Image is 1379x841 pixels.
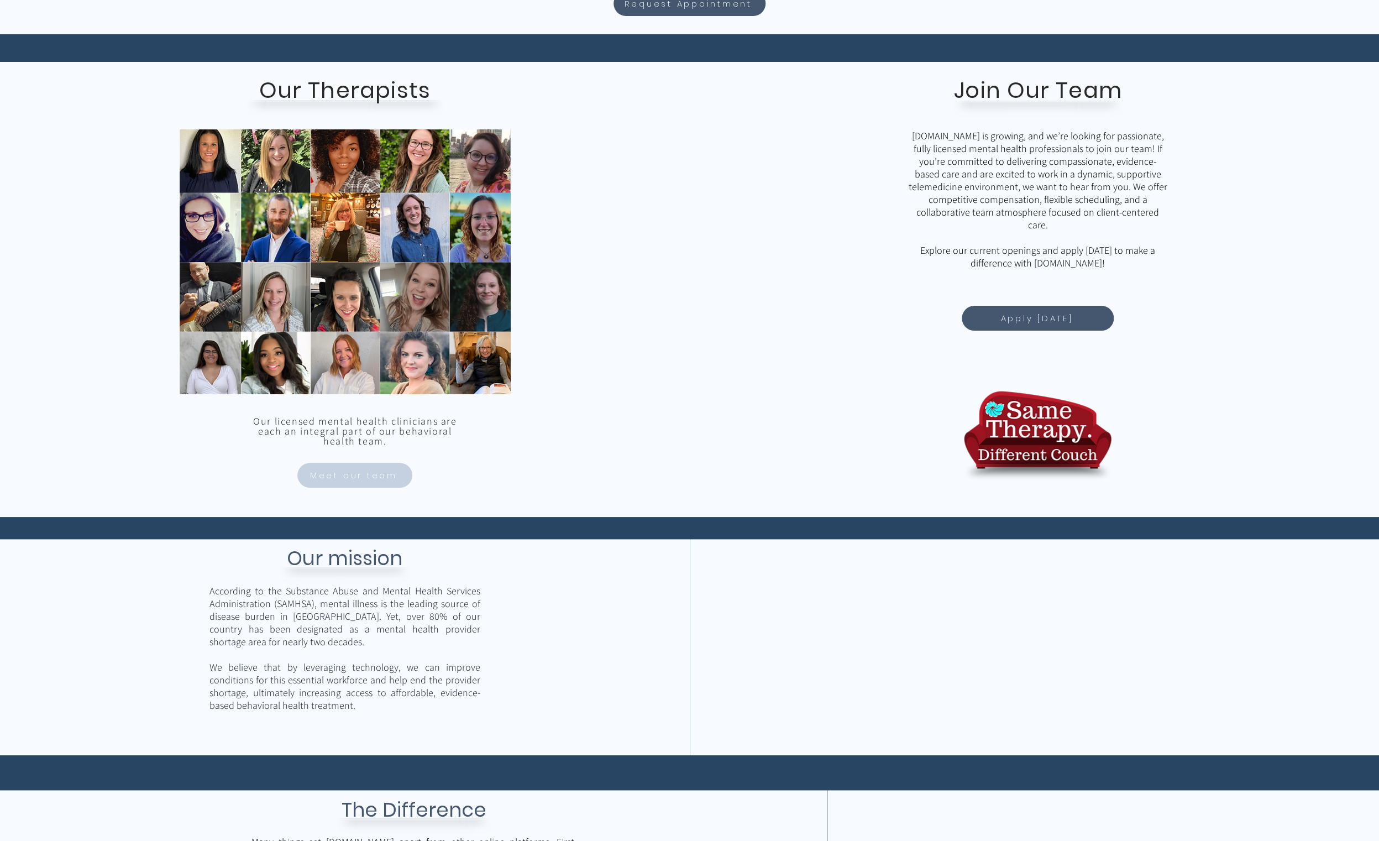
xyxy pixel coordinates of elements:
a: Apply Today [962,306,1114,331]
span: [DOMAIN_NAME] is growing, and we’re looking for passionate, fully licensed mental health professi... [908,129,1167,231]
span: Our Therapists [259,75,431,106]
div: Video Player [900,567,1171,722]
span: Explore our current openings and apply [DATE] to make a difference with [DOMAIN_NAME]! [920,244,1155,269]
span: Our licensed mental health clinicians are each an integral part of our behavioral health team. [253,415,457,447]
h3: Our mission [248,544,442,573]
span: We believe that by leveraging technology, we can improve conditions for this essential workforce ... [209,660,480,711]
span: Apply [DATE] [1000,312,1073,325]
img: Homepage Collage.png [180,129,511,394]
iframe: Our Mission to end the leading source of disease burden in the US by improving workforce conditions. [900,567,1171,722]
span: Meet our team [310,469,397,482]
span: According to the Substance Abuse and Mental Health Services Administration (SAMHSA), mental illne... [209,584,480,647]
a: Meet our team [297,463,412,488]
img: TelebehavioralHealth.US Logo [963,382,1112,488]
span: Join Our Team [954,75,1122,106]
h3: The Difference [317,795,511,824]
